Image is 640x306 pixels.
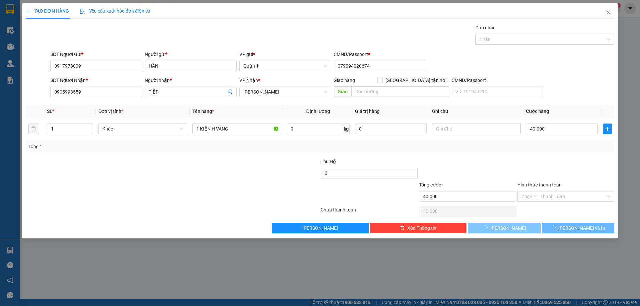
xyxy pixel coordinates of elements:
div: SĐT Người Nhận [50,77,142,84]
div: Người gửi [145,51,236,58]
span: Giao [334,86,351,97]
button: deleteXóa Thông tin [370,223,467,233]
img: icon [80,9,85,14]
span: Tên hàng [192,109,214,114]
label: Hình thức thanh toán [517,182,562,187]
button: plus [603,124,612,134]
button: [PERSON_NAME] [272,223,369,233]
span: Đơn vị tính [98,109,123,114]
div: CMND/Passport [452,77,543,84]
span: kg [343,124,350,134]
span: Khác [102,124,183,134]
span: VP Nhận [239,78,258,83]
span: loading [551,225,558,230]
span: Giao hàng [334,78,355,83]
div: VP gửi [239,51,331,58]
span: Xóa Thông tin [407,224,436,232]
input: VD: Bàn, Ghế [192,124,281,134]
button: Close [599,3,618,22]
input: Ghi Chú [432,124,521,134]
button: delete [28,124,39,134]
div: Người nhận [145,77,236,84]
span: delete [400,225,405,231]
div: Tổng: 1 [28,143,247,150]
span: TẠO ĐƠN HÀNG [26,8,69,14]
span: Tổng cước [419,182,441,187]
span: plus [603,126,611,132]
span: user-add [227,89,233,95]
span: Giá trị hàng [355,109,380,114]
button: [PERSON_NAME] [468,223,540,233]
span: Lê Hồng Phong [243,87,327,97]
span: Định lượng [306,109,330,114]
span: Cước hàng [526,109,549,114]
input: Dọc đường [351,86,449,97]
span: loading [483,225,490,230]
button: [PERSON_NAME] và In [542,223,614,233]
span: close [606,10,611,15]
div: SĐT Người Gửi [50,51,142,58]
span: plus [26,9,30,13]
span: SL [47,109,52,114]
span: Quận 1 [243,61,327,71]
label: Gán nhãn [475,25,496,30]
div: Chưa thanh toán [320,206,418,218]
span: [PERSON_NAME] [302,224,338,232]
input: 0 [355,124,427,134]
th: Ghi chú [429,105,523,118]
span: [GEOGRAPHIC_DATA] tận nơi [383,77,449,84]
span: Thu Hộ [321,159,336,164]
span: [PERSON_NAME] và In [558,224,605,232]
span: [PERSON_NAME] [490,224,526,232]
span: Yêu cầu xuất hóa đơn điện tử [80,8,150,14]
div: CMND/Passport [334,51,425,58]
